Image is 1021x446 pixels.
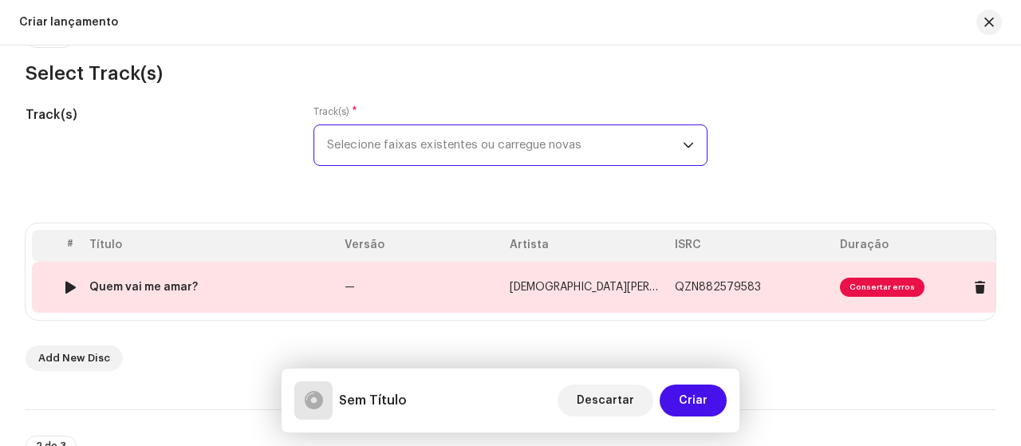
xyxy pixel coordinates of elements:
[26,105,288,124] h5: Track(s)
[83,230,338,262] th: Título
[683,125,694,165] div: dropdown trigger
[668,230,834,262] th: ISRC
[327,125,683,165] span: Selecione faixas existentes ou carregue novas
[345,282,355,293] span: —
[26,61,995,86] h3: Select Track(s)
[313,105,357,118] label: Track(s)
[840,278,924,297] span: Consertar erros
[510,282,711,293] span: Diamon Lamusik
[675,282,761,293] span: QZN882579583
[503,230,668,262] th: Artista
[338,230,503,262] th: Versão
[834,230,999,262] th: Duração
